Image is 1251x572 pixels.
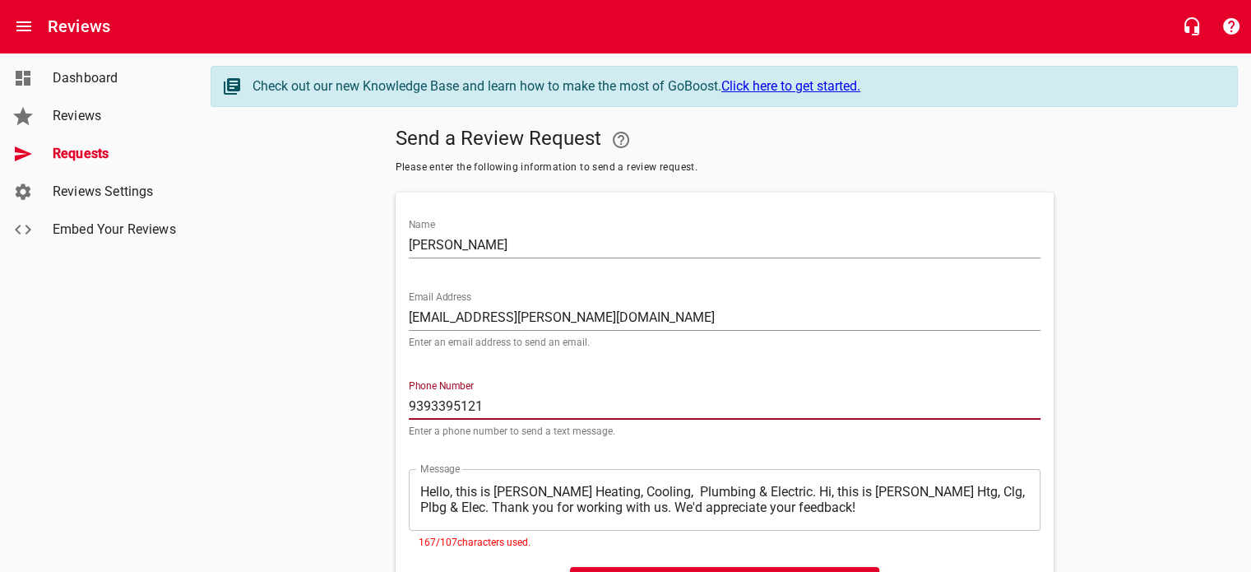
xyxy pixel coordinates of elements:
[48,13,110,40] h6: Reviews
[1212,7,1251,46] button: Support Portal
[53,106,178,126] span: Reviews
[4,7,44,46] button: Open drawer
[721,78,860,94] a: Click here to get started.
[409,381,474,391] label: Phone Number
[409,426,1040,436] p: Enter a phone number to send a text message.
[420,484,1029,515] textarea: Hello, this is [PERSON_NAME] Heating, Cooling, Plumbing & Electric. Hi, this is [PERSON_NAME] Htg...
[53,144,178,164] span: Requests
[409,220,435,230] label: Name
[396,120,1054,160] h5: Send a Review Request
[53,182,178,202] span: Reviews Settings
[253,77,1221,96] div: Check out our new Knowledge Base and learn how to make the most of GoBoost.
[53,220,178,239] span: Embed Your Reviews
[409,337,1040,347] p: Enter an email address to send an email.
[1172,7,1212,46] button: Live Chat
[601,120,641,160] a: Your Google or Facebook account must be connected to "Send a Review Request"
[53,68,178,88] span: Dashboard
[409,292,471,302] label: Email Address
[396,160,1054,176] span: Please enter the following information to send a review request.
[419,537,531,548] span: 167 / 107 characters used.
